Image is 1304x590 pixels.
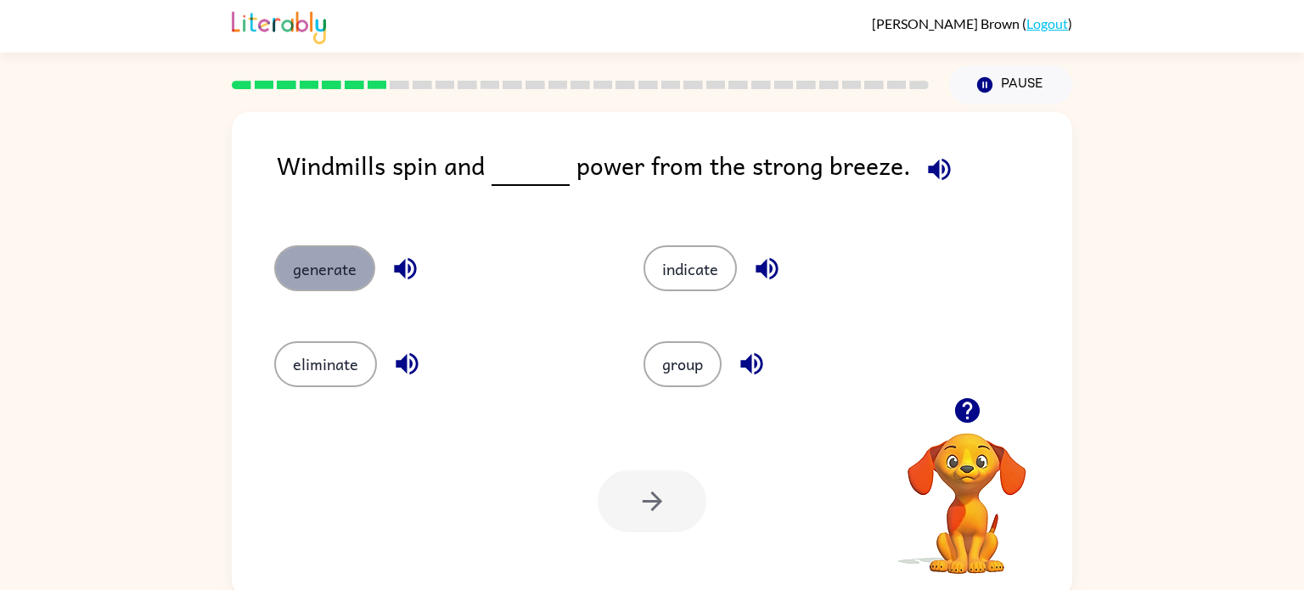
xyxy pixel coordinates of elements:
video: Your browser must support playing .mp4 files to use Literably. Please try using another browser. [882,407,1052,576]
button: generate [274,245,375,291]
a: Logout [1026,15,1068,31]
div: Windmills spin and power from the strong breeze. [277,146,1072,211]
button: Pause [949,65,1072,104]
div: ( ) [872,15,1072,31]
button: eliminate [274,341,377,387]
button: group [644,341,722,387]
img: Literably [232,7,326,44]
span: [PERSON_NAME] Brown [872,15,1022,31]
button: indicate [644,245,737,291]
